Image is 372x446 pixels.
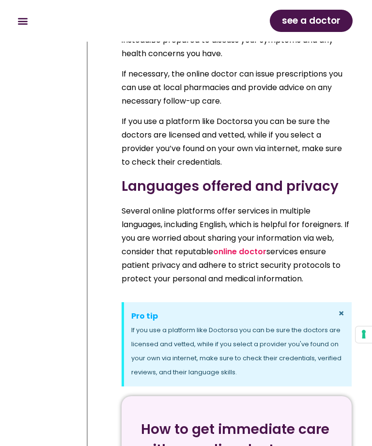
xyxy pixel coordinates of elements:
p: If you use a platform like Doctorsa you can be sure the doctors are licensed and vetted, while if... [122,115,352,169]
h3: Languages offered and privacy [122,176,352,197]
a: online doctor [213,246,266,257]
span: see a doctor [282,13,341,29]
span: Several online platforms offer services in multiple languages, including English, which is helpfu... [122,205,349,284]
span: Pro tip [131,309,344,323]
span: Be prepared to discuss your symptoms and any health concerns you have. [122,34,333,59]
a: see a doctor [270,10,353,32]
button: Your consent preferences for tracking technologies [356,326,372,343]
span: If you use a platform like Doctorsa you can be sure the doctors are licensed and vetted, while if... [131,325,341,377]
span: If necessary, the online doctor can issue prescriptions you can use at local pharmacies and provi... [122,68,342,107]
span: × [338,307,345,320]
button: Dismiss this alert. [337,307,347,320]
div: Menu Toggle [15,13,31,29]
